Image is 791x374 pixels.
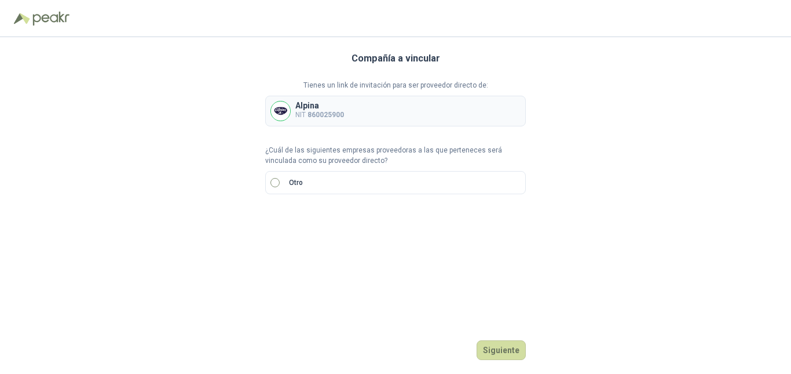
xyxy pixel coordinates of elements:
[265,145,526,167] p: ¿Cuál de las siguientes empresas proveedoras a las que perteneces será vinculada como su proveedo...
[32,12,69,26] img: Peakr
[477,340,526,360] button: Siguiente
[265,80,526,91] p: Tienes un link de invitación para ser proveedor directo de:
[271,101,290,121] img: Company Logo
[307,111,344,119] b: 860025900
[14,13,30,24] img: Logo
[289,177,303,188] p: Otro
[295,101,344,110] p: Alpina
[295,110,344,121] p: NIT
[351,51,440,66] h3: Compañía a vincular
